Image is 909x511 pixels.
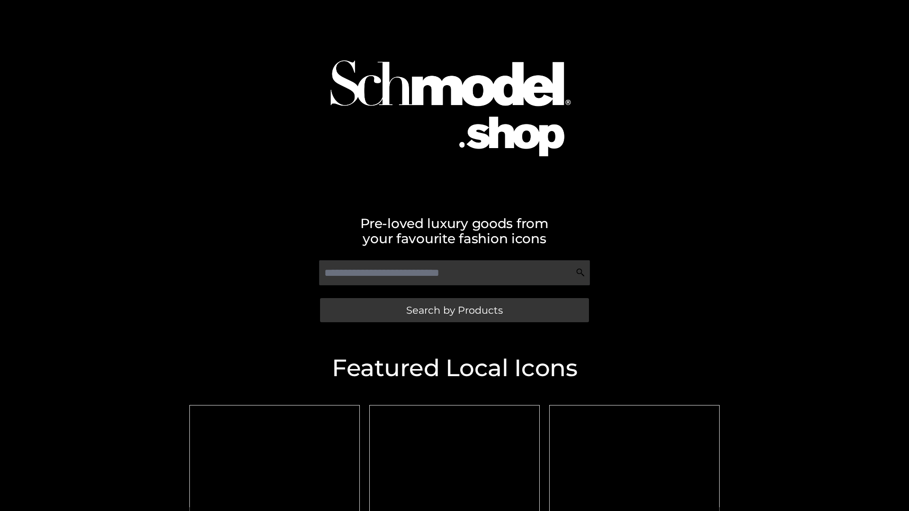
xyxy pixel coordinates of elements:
span: Search by Products [406,305,503,315]
img: Search Icon [576,268,585,277]
h2: Featured Local Icons​ [185,356,724,380]
a: Search by Products [320,298,589,322]
h2: Pre-loved luxury goods from your favourite fashion icons [185,216,724,246]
